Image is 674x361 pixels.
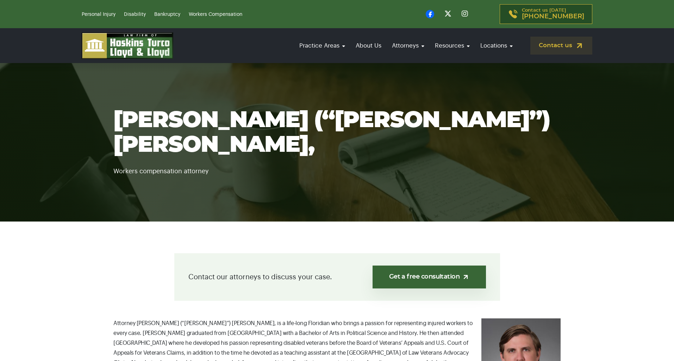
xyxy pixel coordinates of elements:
a: Practice Areas [296,36,349,56]
h1: [PERSON_NAME] (“[PERSON_NAME]”) [PERSON_NAME], [113,108,561,157]
a: Personal Injury [82,12,116,17]
a: Resources [431,36,473,56]
a: Contact us [DATE][PHONE_NUMBER] [500,4,592,24]
div: Contact our attorneys to discuss your case. [174,253,500,301]
a: Contact us [530,37,592,55]
span: [PHONE_NUMBER] [522,13,584,20]
a: About Us [352,36,385,56]
a: Attorneys [388,36,428,56]
p: Workers compensation attorney [113,157,561,176]
p: Contact us [DATE] [522,8,584,20]
a: Bankruptcy [154,12,180,17]
a: Locations [477,36,516,56]
img: arrow-up-right-light.svg [462,273,469,281]
img: logo [82,32,173,59]
a: Disability [124,12,146,17]
a: Get a free consultation [373,266,486,288]
a: Workers Compensation [189,12,242,17]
